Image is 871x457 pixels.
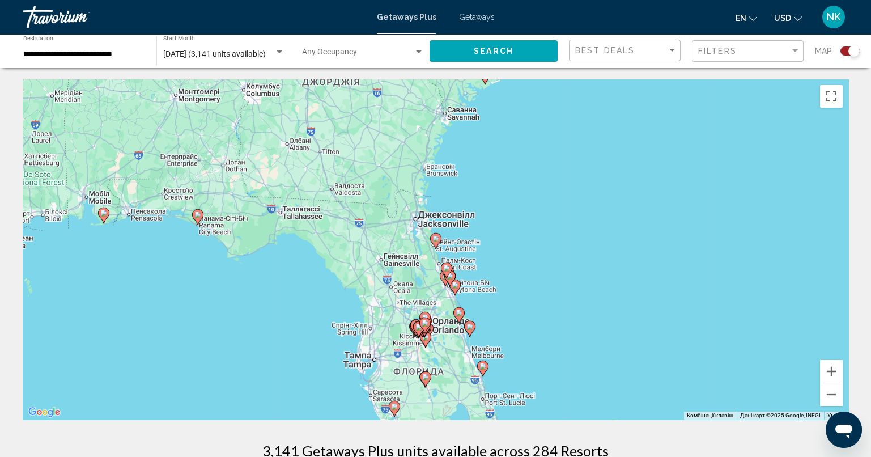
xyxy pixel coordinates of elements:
[26,405,63,420] a: Відкрити цю область на Картах Google (відкриється нове вікно)
[740,412,821,418] span: Дані карт ©2025 Google, INEGI
[774,14,791,23] span: USD
[430,40,558,61] button: Search
[163,49,266,58] span: [DATE] (3,141 units available)
[23,6,366,28] a: Travorium
[575,46,635,55] span: Best Deals
[736,14,746,23] span: en
[459,12,495,22] a: Getaways
[820,383,843,406] button: Зменшити
[819,5,848,29] button: User Menu
[687,412,733,420] button: Комбінації клавіш
[774,10,802,26] button: Change currency
[698,46,737,56] span: Filters
[827,412,845,418] a: Умови
[377,12,436,22] a: Getaways Plus
[474,47,513,56] span: Search
[827,11,840,23] span: NK
[815,43,832,59] span: Map
[575,46,677,56] mat-select: Sort by
[26,405,63,420] img: Google
[692,40,804,63] button: Filter
[826,412,862,448] iframe: Кнопка для запуску вікна повідомлень
[736,10,757,26] button: Change language
[820,85,843,108] button: Перемкнути повноекранний режим
[820,360,843,383] button: Збільшити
